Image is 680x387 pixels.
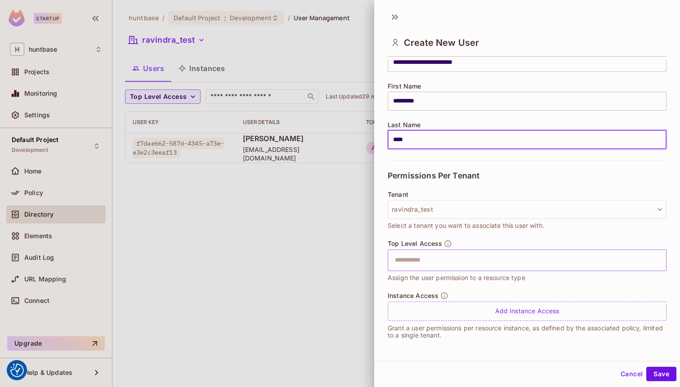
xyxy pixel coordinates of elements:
span: Create New User [404,37,479,48]
span: Instance Access [388,292,438,299]
span: First Name [388,83,421,90]
p: Grant a user permissions per resource instance, as defined by the associated policy, limited to a... [388,325,667,339]
span: Top Level Access [388,240,442,247]
span: Permissions Per Tenant [388,171,479,180]
span: Tenant [388,191,408,198]
span: Select a tenant you want to associate this user with. [388,221,544,231]
span: Assign the user permission to a resource type [388,273,525,283]
button: Open [662,259,663,261]
button: Cancel [617,367,646,381]
button: Save [646,367,676,381]
div: Add Instance Access [388,302,667,321]
button: ravindra_test [388,200,667,219]
img: Revisit consent button [10,364,24,377]
span: Last Name [388,121,421,129]
button: Consent Preferences [10,364,24,377]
